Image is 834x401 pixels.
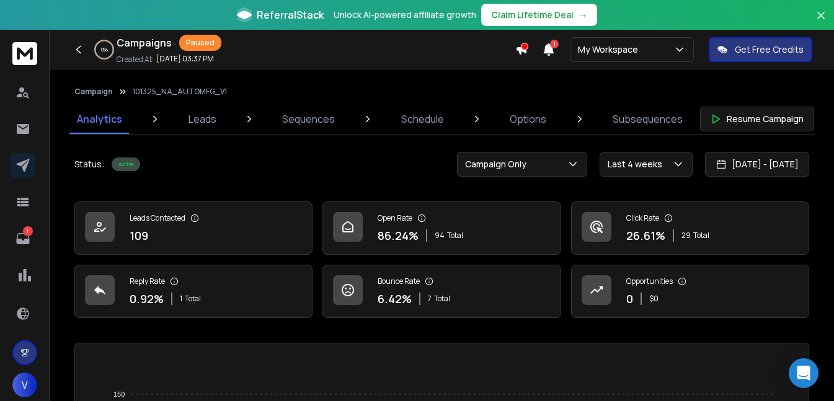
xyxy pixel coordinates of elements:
button: Resume Campaign [700,107,814,131]
div: Open Intercom Messenger [789,358,818,388]
a: Open Rate86.24%94Total [322,201,561,255]
button: [DATE] - [DATE] [705,152,809,177]
p: Options [510,112,546,126]
a: Sequences [275,104,342,134]
span: 1 [550,40,559,48]
p: Analytics [77,112,122,126]
p: Unlock AI-powered affiliate growth [334,9,476,21]
p: Created At: [117,55,154,64]
span: 7 [428,294,432,304]
p: Schedule [401,112,444,126]
p: $ 0 [649,294,659,304]
span: Total [693,231,709,240]
p: 0.92 % [130,290,164,307]
p: 0 % [101,46,108,53]
p: [DATE] 03:37 PM [156,54,214,64]
span: 29 [681,231,691,240]
h1: Campaigns [117,35,172,50]
p: Opportunities [626,276,673,286]
button: Campaign [74,87,113,97]
p: Campaign Only [465,158,531,170]
p: Reply Rate [130,276,165,286]
button: Get Free Credits [709,37,812,62]
p: Leads Contacted [130,213,185,223]
button: Close banner [813,7,829,37]
div: Paused [179,35,221,51]
p: Status: [74,158,104,170]
a: Leads Contacted109 [74,201,313,255]
p: 6.42 % [378,290,412,307]
p: My Workspace [578,43,643,56]
p: Open Rate [378,213,412,223]
p: Subsequences [613,112,683,126]
a: Options [502,104,554,134]
span: Total [447,231,463,240]
button: Claim Lifetime Deal→ [481,4,597,26]
a: Schedule [394,104,451,134]
p: Bounce Rate [378,276,420,286]
a: Leads [181,104,224,134]
span: Total [434,294,450,304]
a: Bounce Rate6.42%7Total [322,265,561,318]
button: V [12,372,37,397]
p: 109 [130,227,148,244]
a: Subsequences [605,104,690,134]
span: Total [185,294,201,304]
p: 26.61 % [626,227,665,244]
span: 1 [180,294,182,304]
div: Active [112,157,140,171]
p: Leads [189,112,216,126]
p: 101325_NA_AUTOMFG_V1 [133,87,227,97]
a: Analytics [69,104,130,134]
p: 1 [23,226,33,236]
p: Get Free Credits [735,43,804,56]
span: 94 [435,231,445,240]
p: Sequences [282,112,335,126]
tspan: 150 [113,390,125,398]
a: 1 [11,226,35,251]
p: Last 4 weeks [608,158,667,170]
a: Click Rate26.61%29Total [571,201,809,255]
span: → [579,9,587,21]
p: 86.24 % [378,227,419,244]
a: Opportunities0$0 [571,265,809,318]
span: ReferralStack [257,7,324,22]
p: Click Rate [626,213,659,223]
a: Reply Rate0.92%1Total [74,265,313,318]
p: 0 [626,290,633,307]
